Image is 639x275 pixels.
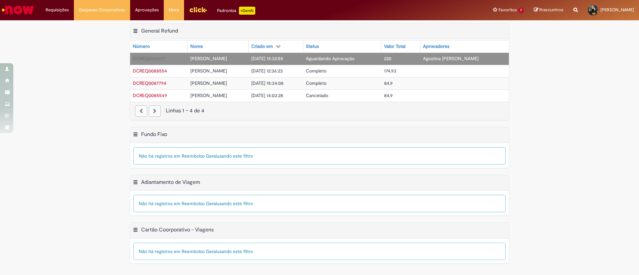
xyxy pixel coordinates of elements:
span: usando este filtro [217,248,253,254]
button: Fundo Fixo Menu de contexto [133,131,138,140]
span: [DATE] 15:34:08 [251,80,284,86]
a: Abrir Registro: DCREQ0088554 [133,68,167,74]
div: Não há registros em Reembolso Geral [133,243,506,260]
span: usando este filtro [217,153,253,159]
div: Não há registros em Reembolso Geral [133,195,506,212]
span: [PERSON_NAME] [600,7,634,13]
span: Requisições [46,7,69,13]
span: Agostina [PERSON_NAME] [423,56,479,62]
span: [PERSON_NAME] [190,80,227,86]
span: [PERSON_NAME] [190,56,227,62]
a: Abrir Registro: DCREQ0087794 [133,80,166,86]
span: Cancelado [306,92,328,98]
span: [PERSON_NAME] [190,68,227,74]
div: Linhas 1 − 4 de 4 [135,107,504,115]
span: Favoritos [499,7,517,13]
span: More [169,7,179,13]
a: Rascunhos [534,7,563,13]
div: Criado em [251,43,273,50]
button: Cartão Coorporativo - Viagens Menu de contexto [133,226,138,235]
img: ServiceNow [1,3,35,17]
span: 220 [384,56,391,62]
div: Padroniza [217,7,255,15]
div: Valor Total [384,43,405,50]
span: Despesas Corporativas [79,7,125,13]
span: DCREQ0085549 [133,92,167,98]
span: Aguardando Aprovação [306,56,354,62]
p: +GenAi [239,7,255,15]
span: 174,93 [384,68,396,74]
span: [DATE] 12:36:23 [251,68,283,74]
nav: paginação [130,102,509,120]
h2: Cartão Coorporativo - Viagens [141,227,214,233]
span: usando este filtro [217,201,253,206]
button: Adiantamento de Viagem Menu de contexto [133,179,138,188]
h2: Adiantamento de Viagem [141,179,200,186]
button: General Refund Menu de contexto [133,28,138,36]
span: DCREQ0165677 [133,56,165,62]
span: [DATE] 15:32:55 [251,56,283,62]
span: [PERSON_NAME] [190,92,227,98]
span: Aprovações [135,7,159,13]
span: Completo [306,68,326,74]
div: Número [133,43,150,50]
div: Status [306,43,319,50]
a: Abrir Registro: DCREQ0085549 [133,92,167,98]
span: Rascunhos [539,7,563,13]
h2: General Refund [141,28,178,34]
span: Completo [306,80,326,86]
a: Abrir Registro: DCREQ0165677 [133,56,165,62]
div: Não há registros em Reembolso Geral [133,147,506,165]
span: DCREQ0087794 [133,80,166,86]
h2: Fundo Fixo [141,131,167,138]
div: Aprovadores [423,43,449,50]
div: Nome [190,43,203,50]
span: 84,9 [384,80,393,86]
span: 7 [518,8,524,13]
span: [DATE] 14:03:28 [251,92,283,98]
img: click_logo_yellow_360x200.png [189,5,207,15]
span: 84,9 [384,92,393,98]
span: DCREQ0088554 [133,68,167,74]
